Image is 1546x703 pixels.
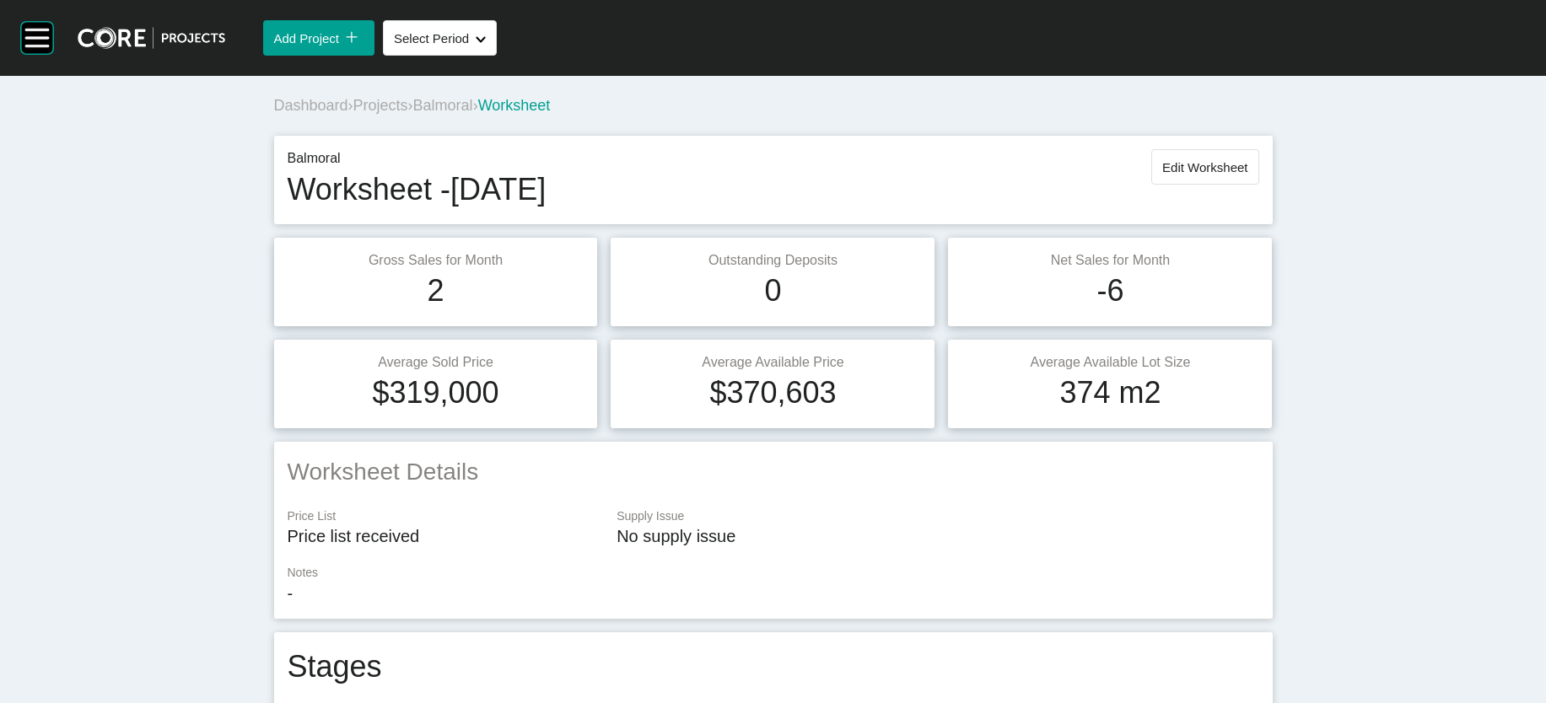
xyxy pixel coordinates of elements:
span: Worksheet [478,97,551,114]
a: Dashboard [274,97,348,114]
h1: 2 [427,270,444,312]
p: Gross Sales for Month [288,251,584,270]
img: core-logo-dark.3138cae2.png [78,27,225,49]
button: Add Project [263,20,374,56]
p: Net Sales for Month [962,251,1258,270]
button: Edit Worksheet [1151,149,1258,185]
h1: Worksheet - [DATE] [288,169,547,211]
h1: 374 m2 [1059,372,1161,414]
p: Balmoral [288,149,547,168]
span: › [473,97,478,114]
a: Projects [353,97,408,114]
h1: -6 [1096,270,1123,312]
p: No supply issue [617,524,1258,548]
p: Average Available Price [624,353,921,372]
span: Select Period [394,31,469,46]
p: Average Sold Price [288,353,584,372]
h1: Stages [288,646,382,688]
h2: Worksheet Details [288,455,1259,488]
p: - [288,582,1259,605]
p: Notes [288,565,1259,582]
p: Price List [288,508,601,525]
p: Price list received [288,524,601,548]
h1: 0 [764,270,781,312]
span: › [348,97,353,114]
h1: $370,603 [709,372,836,414]
p: Average Available Lot Size [962,353,1258,372]
span: Edit Worksheet [1162,160,1247,174]
button: Select Period [383,20,497,56]
p: Outstanding Deposits [624,251,921,270]
a: Balmoral [413,97,473,114]
h1: $319,000 [372,372,498,414]
span: Add Project [273,31,339,46]
span: › [408,97,413,114]
p: Supply Issue [617,508,1258,525]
